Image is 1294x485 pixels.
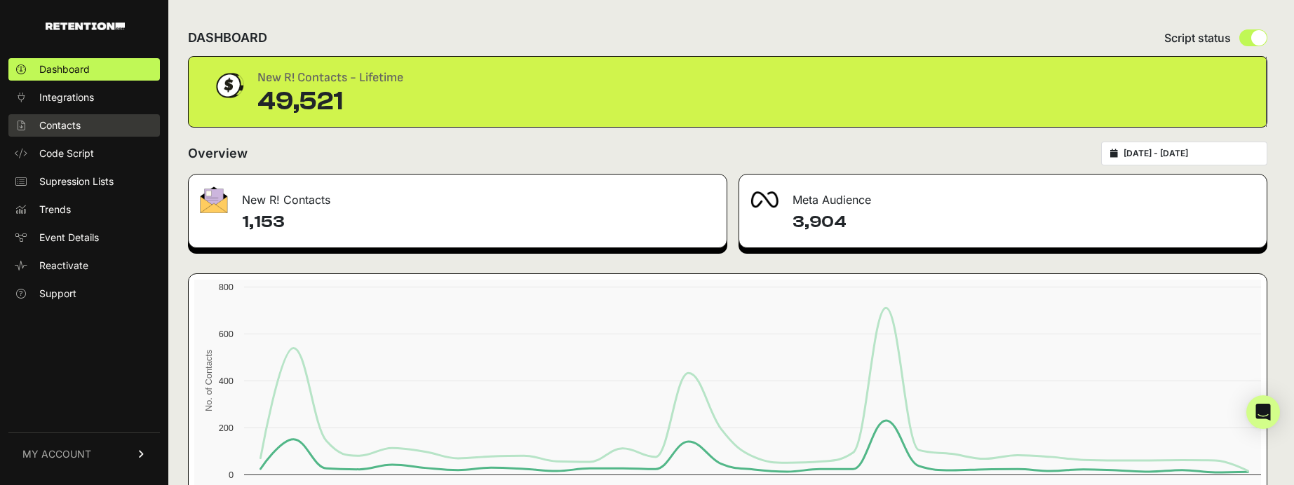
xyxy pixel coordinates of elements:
span: Reactivate [39,259,88,273]
a: Integrations [8,86,160,109]
a: Reactivate [8,254,160,277]
div: New R! Contacts [189,175,727,217]
text: 400 [219,376,234,386]
h2: Overview [188,144,248,163]
img: fa-envelope-19ae18322b30453b285274b1b8af3d052b27d846a4fbe8435d1a52b978f639a2.png [200,186,228,213]
a: Event Details [8,226,160,249]
div: Meta Audience [739,175,1267,217]
h4: 1,153 [242,211,715,233]
span: Script status [1164,29,1231,46]
a: Trends [8,198,160,221]
text: 200 [219,423,234,433]
img: fa-meta-2f981b61bb99beabf952f7030308934f19ce035c18b003e963880cc3fabeebb7.png [750,191,779,208]
a: Dashboard [8,58,160,81]
a: Code Script [8,142,160,165]
span: Integrations [39,90,94,104]
img: Retention.com [46,22,125,30]
span: Trends [39,203,71,217]
span: Dashboard [39,62,90,76]
img: dollar-coin-05c43ed7efb7bc0c12610022525b4bbbb207c7efeef5aecc26f025e68dcafac9.png [211,68,246,103]
div: New R! Contacts - Lifetime [257,68,403,88]
a: Support [8,282,160,305]
text: No. of Contacts [203,350,214,411]
span: Support [39,287,76,301]
div: Open Intercom Messenger [1246,395,1280,429]
span: Code Script [39,146,94,160]
h4: 3,904 [793,211,1256,233]
a: Supression Lists [8,170,160,193]
h2: DASHBOARD [188,28,267,48]
text: 800 [219,282,234,292]
span: Event Details [39,231,99,245]
a: Contacts [8,114,160,137]
a: MY ACCOUNT [8,432,160,475]
text: 0 [229,470,234,480]
span: Supression Lists [39,175,114,189]
span: Contacts [39,118,81,132]
span: MY ACCOUNT [22,447,91,461]
div: 49,521 [257,88,403,116]
text: 600 [219,329,234,339]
